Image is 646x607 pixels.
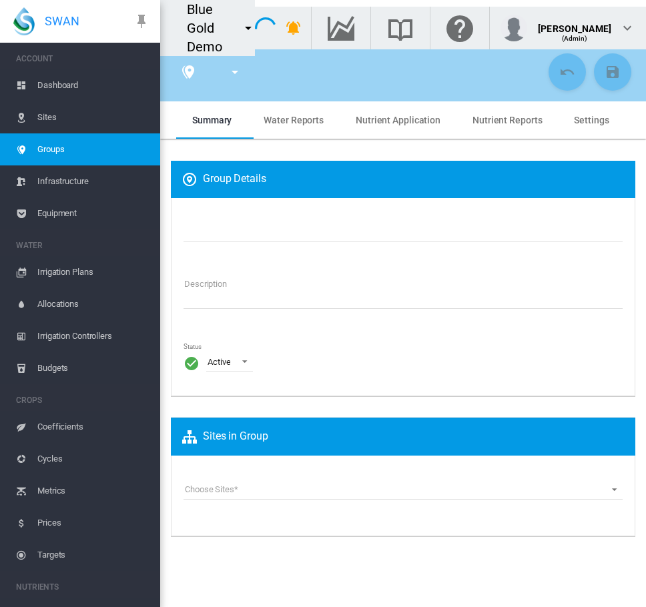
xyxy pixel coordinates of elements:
[37,101,149,133] span: Sites
[184,355,200,372] i: Active
[192,115,232,125] span: Summary
[605,64,621,80] md-icon: icon-content-save
[175,59,202,85] button: Click to go to list of groups
[37,69,149,101] span: Dashboard
[16,576,149,598] span: NUTRIENTS
[594,53,631,91] button: Save Changes
[538,17,611,30] div: [PERSON_NAME]
[133,13,149,29] md-icon: icon-pin
[182,429,203,445] md-icon: icon-sitemap
[222,59,248,85] button: icon-menu-down
[37,411,149,443] span: Coefficients
[37,320,149,352] span: Irrigation Controllers
[240,20,256,36] md-icon: icon-menu-down
[549,53,586,91] button: Cancel Changes
[227,64,243,80] md-icon: icon-menu-down
[574,115,609,125] span: Settings
[182,171,203,187] md-icon: icon-map-marker-circle
[182,429,268,445] span: Sites in Group
[384,20,416,36] md-icon: Search the knowledge base
[37,475,149,507] span: Metrics
[208,357,230,367] div: Active
[16,48,149,69] span: ACCOUNT
[37,443,149,475] span: Cycles
[16,235,149,256] span: WATER
[45,13,79,29] span: SWAN
[182,171,266,187] span: Group Details
[37,165,149,197] span: Infrastructure
[184,480,623,500] md-select: Choose Sites
[619,20,635,36] md-icon: icon-chevron-down
[280,15,307,41] button: icon-bell-ring
[472,115,542,125] span: Nutrient Reports
[180,64,196,80] md-icon: icon-map-marker-multiple
[37,288,149,320] span: Allocations
[559,64,575,80] md-icon: icon-undo
[235,15,262,41] button: icon-menu-down
[490,7,646,49] button: [PERSON_NAME] (Admin) icon-chevron-down
[562,35,588,42] span: (Admin)
[206,352,253,372] md-select: Status : Active
[37,133,149,165] span: Groups
[16,390,149,411] span: CROPS
[264,115,324,125] span: Water Reports
[501,15,527,41] img: profile.jpg
[37,507,149,539] span: Prices
[286,20,302,36] md-icon: icon-bell-ring
[444,20,476,36] md-icon: Click here for help
[37,197,149,229] span: Equipment
[37,539,149,571] span: Targets
[37,256,149,288] span: Irrigation Plans
[13,7,35,35] img: SWAN-Landscape-Logo-Colour-drop.png
[37,352,149,384] span: Budgets
[356,115,440,125] span: Nutrient Application
[325,20,357,36] md-icon: Go to the Data Hub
